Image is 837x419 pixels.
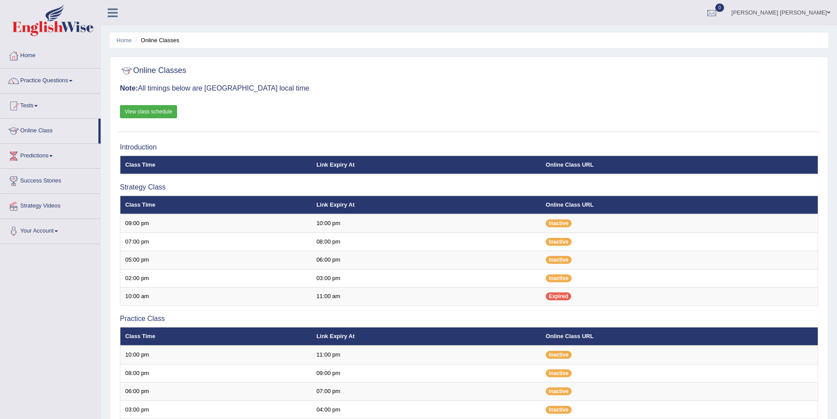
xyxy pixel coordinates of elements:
th: Class Time [120,196,312,214]
td: 09:00 pm [312,364,541,383]
span: Inactive [546,274,572,282]
span: Inactive [546,387,572,395]
td: 09:00 pm [120,214,312,233]
span: Inactive [546,238,572,246]
h2: Online Classes [120,64,186,77]
a: Online Class [0,119,98,141]
th: Online Class URL [541,156,818,174]
a: Home [116,37,132,44]
a: Strategy Videos [0,194,101,216]
th: Class Time [120,156,312,174]
a: Tests [0,94,101,116]
th: Online Class URL [541,327,818,346]
th: Class Time [120,327,312,346]
td: 07:00 pm [312,383,541,401]
a: Home [0,44,101,66]
a: View class schedule [120,105,177,118]
td: 10:00 pm [312,214,541,233]
td: 11:00 pm [312,346,541,364]
h3: Practice Class [120,315,818,323]
a: Success Stories [0,169,101,191]
b: Note: [120,84,138,92]
td: 02:00 pm [120,269,312,288]
h3: All timings below are [GEOGRAPHIC_DATA] local time [120,84,818,92]
td: 03:00 pm [312,269,541,288]
td: 08:00 pm [120,364,312,383]
span: Inactive [546,406,572,414]
span: Inactive [546,219,572,227]
td: 06:00 pm [120,383,312,401]
li: Online Classes [133,36,179,44]
h3: Strategy Class [120,183,818,191]
td: 10:00 am [120,288,312,306]
a: Practice Questions [0,69,101,91]
th: Link Expiry At [312,156,541,174]
a: Predictions [0,144,101,166]
a: Your Account [0,219,101,241]
span: Inactive [546,351,572,359]
td: 06:00 pm [312,251,541,270]
td: 08:00 pm [312,233,541,251]
td: 05:00 pm [120,251,312,270]
h3: Introduction [120,143,818,151]
td: 07:00 pm [120,233,312,251]
th: Online Class URL [541,196,818,214]
td: 04:00 pm [312,401,541,419]
td: 03:00 pm [120,401,312,419]
span: Inactive [546,369,572,377]
span: Expired [546,292,571,300]
th: Link Expiry At [312,196,541,214]
span: Inactive [546,256,572,264]
span: 0 [715,4,724,12]
th: Link Expiry At [312,327,541,346]
td: 10:00 pm [120,346,312,364]
td: 11:00 am [312,288,541,306]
